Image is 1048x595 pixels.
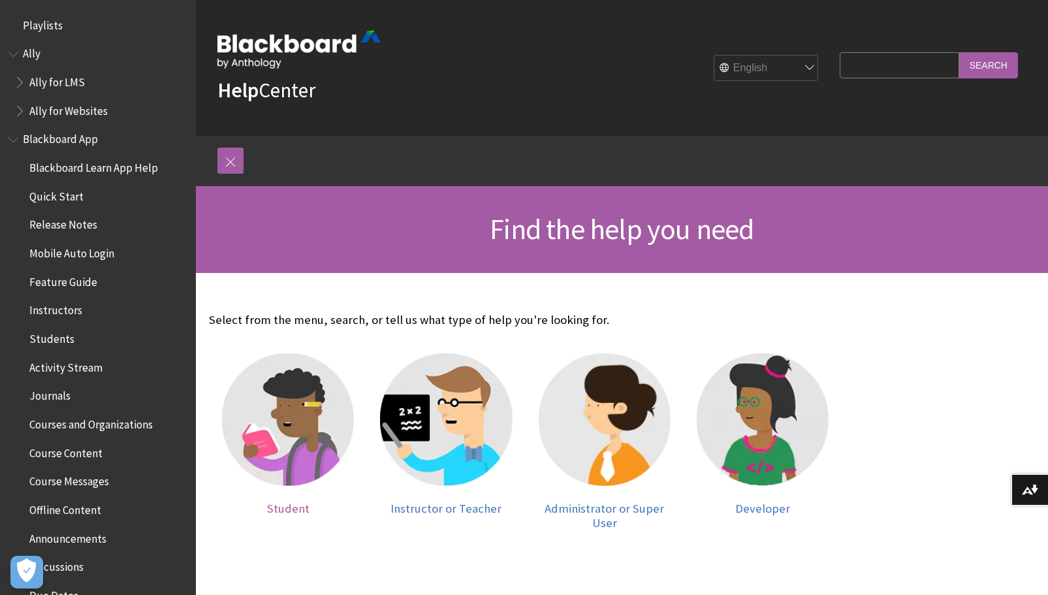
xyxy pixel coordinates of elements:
img: Blackboard by Anthology [217,31,381,69]
span: Ally for Websites [29,100,108,118]
span: Course Messages [29,471,109,489]
span: Administrator or Super User [545,501,664,530]
span: Offline Content [29,499,101,517]
a: Instructor Instructor or Teacher [380,353,512,530]
img: Student [222,353,354,485]
input: Search [959,52,1018,78]
span: Announcements [29,528,106,545]
nav: Book outline for Playlists [8,14,188,37]
span: Instructors [29,300,82,317]
a: Administrator Administrator or Super User [539,353,671,530]
span: Playlists [23,14,63,32]
p: Select from the menu, search, or tell us what type of help you're looking for. [209,312,842,329]
span: Developer [735,501,790,516]
nav: Book outline for Anthology Ally Help [8,43,188,122]
button: Open Preferences [10,556,43,588]
span: Course Content [29,442,103,460]
span: Students [29,328,74,346]
span: Release Notes [29,214,97,232]
span: Journals [29,385,71,403]
span: Activity Stream [29,357,103,374]
span: Ally [23,43,40,61]
span: Quick Start [29,185,84,203]
select: Site Language Selector [714,56,819,82]
span: Find the help you need [490,211,754,247]
span: Instructor or Teacher [390,501,501,516]
span: Courses and Organizations [29,413,153,431]
span: Student [267,501,310,516]
span: Discussions [29,556,84,573]
span: Ally for LMS [29,71,85,89]
span: Feature Guide [29,271,97,289]
span: Mobile Auto Login [29,242,114,260]
a: Developer [697,353,829,530]
strong: Help [217,77,259,103]
span: Blackboard App [23,129,98,146]
img: Administrator [539,353,671,485]
a: Student Student [222,353,354,530]
img: Instructor [380,353,512,485]
span: Blackboard Learn App Help [29,157,158,174]
a: HelpCenter [217,77,315,103]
